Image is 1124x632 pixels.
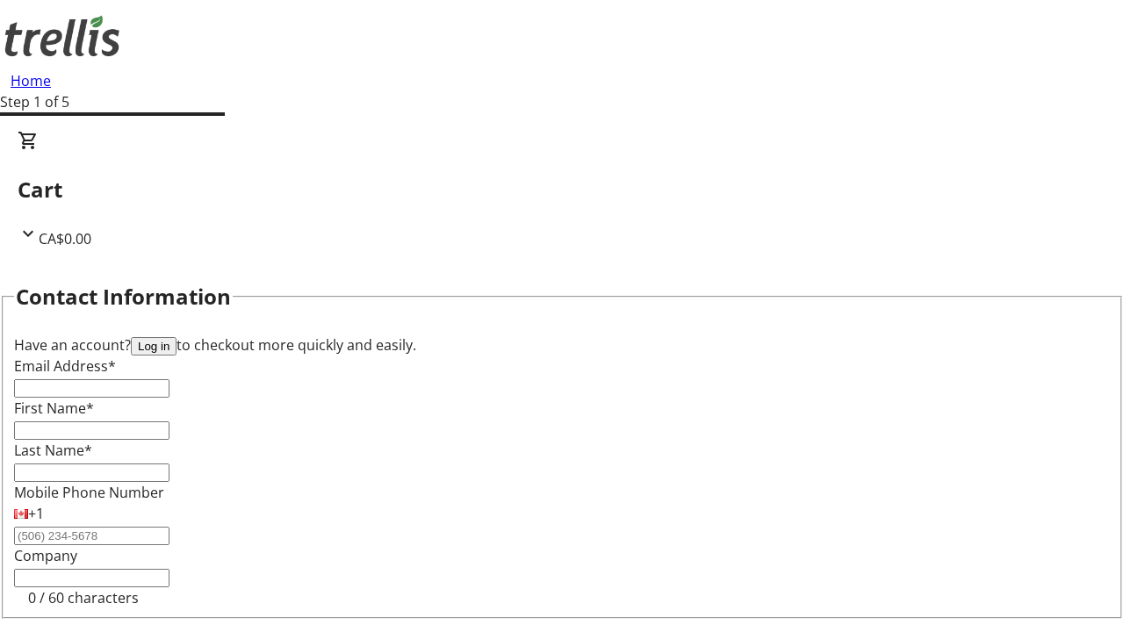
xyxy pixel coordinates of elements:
input: (506) 234-5678 [14,527,169,545]
label: Mobile Phone Number [14,483,164,502]
label: Last Name* [14,441,92,460]
div: CartCA$0.00 [18,130,1106,249]
h2: Contact Information [16,281,231,312]
div: Have an account? to checkout more quickly and easily. [14,334,1110,355]
label: First Name* [14,399,94,418]
span: CA$0.00 [39,229,91,248]
button: Log in [131,337,177,355]
h2: Cart [18,174,1106,205]
label: Email Address* [14,356,116,376]
label: Company [14,546,77,565]
tr-character-limit: 0 / 60 characters [28,588,139,607]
